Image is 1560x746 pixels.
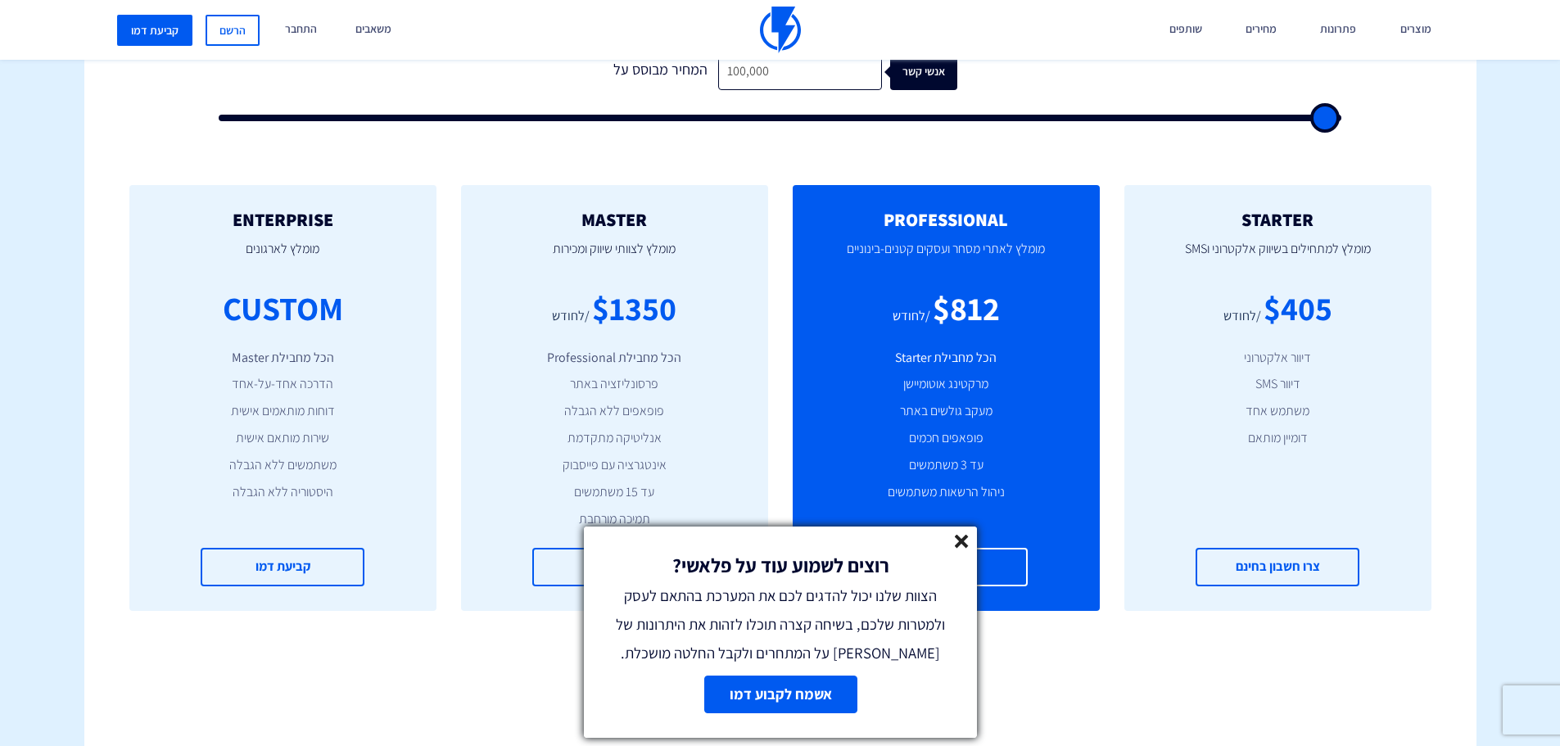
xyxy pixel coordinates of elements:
[223,285,343,332] div: CUSTOM
[154,456,412,475] li: משתמשים ללא הגבלה
[1149,349,1407,368] li: דיוור אלקטרוני
[486,349,744,368] li: הכל מחבילת Professional
[1149,429,1407,448] li: דומיין מותאם
[1223,307,1261,326] div: /לחודש
[117,15,192,46] a: קביעת דמו
[1149,210,1407,229] h2: STARTER
[154,375,412,394] li: הדרכה אחד-על-אחד
[486,483,744,502] li: עד 15 משתמשים
[1149,402,1407,421] li: משתמש אחד
[486,456,744,475] li: אינטגרציה עם פייסבוק
[900,53,967,90] div: אנשי קשר
[1149,375,1407,394] li: דיוור SMS
[486,210,744,229] h2: MASTER
[893,307,930,326] div: /לחודש
[154,483,412,502] li: היסטוריה ללא הגבלה
[817,429,1075,448] li: פופאפים חכמים
[84,689,1476,706] p: * המחירים אינם כוללים מע"מ
[552,307,590,326] div: /לחודש
[154,229,412,285] p: מומלץ לארגונים
[486,429,744,448] li: אנליטיקה מתקדמת
[592,285,676,332] div: $1350
[486,375,744,394] li: פרסונליזציה באתר
[603,53,718,90] div: המחיר מבוסס על
[532,548,696,586] a: קביעת דמו
[154,349,412,368] li: הכל מחבילת Master
[486,510,744,529] li: תמיכה מורחבת
[154,402,412,421] li: דוחות מותאמים אישית
[817,483,1075,502] li: ניהול הרשאות משתמשים
[817,456,1075,475] li: עד 3 משתמשים
[817,402,1075,421] li: מעקב גולשים באתר
[206,15,260,46] a: הרשם
[817,210,1075,229] h2: PROFESSIONAL
[84,718,1476,735] p: *בכל עת יש אפשרות לעבור בין החבילות.
[817,229,1075,285] p: מומלץ לאתרי מסחר ועסקים קטנים-בינוניים
[1196,548,1359,586] a: צרו חשבון בחינם
[933,285,1000,332] div: $812
[817,375,1075,394] li: מרקטינג אוטומיישן
[1264,285,1332,332] div: $405
[817,349,1075,368] li: הכל מחבילת Starter
[1149,229,1407,285] p: מומלץ למתחילים בשיווק אלקטרוני וSMS
[486,402,744,421] li: פופאפים ללא הגבלה
[486,229,744,285] p: מומלץ לצוותי שיווק ומכירות
[84,668,1476,689] a: השוואה מלאה בין החבילות
[201,548,364,586] a: קביעת דמו
[154,210,412,229] h2: ENTERPRISE
[154,429,412,448] li: שירות מותאם אישית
